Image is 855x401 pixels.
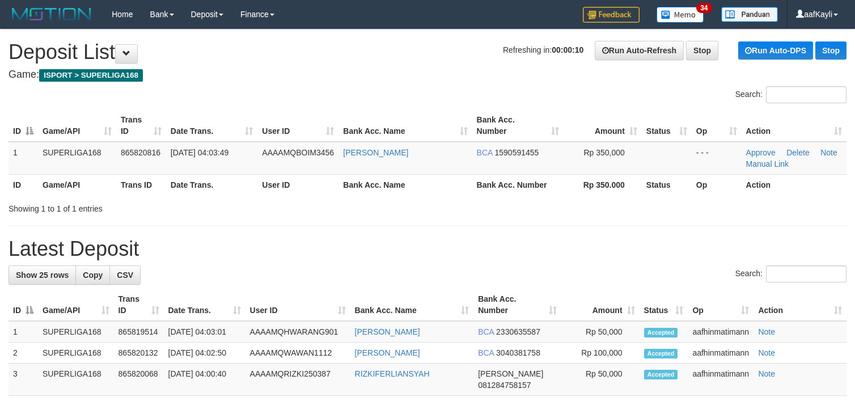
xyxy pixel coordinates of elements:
a: Note [758,369,775,378]
span: Copy 2330635587 to clipboard [496,327,540,336]
th: Bank Acc. Number: activate to sort column ascending [472,109,564,142]
th: Status [642,174,692,195]
input: Search: [766,265,846,282]
td: 865819514 [114,321,164,343]
td: AAAAMQWAWAN1112 [246,343,350,364]
td: aafhinmatimann [688,343,754,364]
span: Copy 3040381758 to clipboard [496,348,540,357]
th: User ID: activate to sort column ascending [257,109,338,142]
div: Showing 1 to 1 of 1 entries [9,199,348,214]
td: SUPERLIGA168 [38,343,114,364]
td: AAAAMQHWARANG901 [246,321,350,343]
td: 865820132 [114,343,164,364]
td: SUPERLIGA168 [38,321,114,343]
th: Bank Acc. Number: activate to sort column ascending [473,289,561,321]
th: Op: activate to sort column ascending [688,289,754,321]
span: [DATE] 04:03:49 [171,148,228,157]
th: Bank Acc. Name: activate to sort column ascending [338,109,472,142]
th: Amount: activate to sort column ascending [561,289,639,321]
a: RIZKIFERLIANSYAH [355,369,430,378]
th: Amount: activate to sort column ascending [564,109,642,142]
a: Manual Link [746,159,789,168]
th: Game/API: activate to sort column ascending [38,289,114,321]
a: Note [820,148,837,157]
th: ID: activate to sort column descending [9,289,38,321]
th: Action [742,174,846,195]
td: Rp 100,000 [561,343,639,364]
span: ISPORT > SUPERLIGA168 [39,69,143,82]
td: SUPERLIGA168 [38,364,114,396]
input: Search: [766,86,846,103]
th: Game/API [38,174,116,195]
th: Date Trans.: activate to sort column ascending [166,109,257,142]
span: Accepted [644,370,678,379]
label: Search: [735,265,846,282]
td: Rp 50,000 [561,321,639,343]
td: [DATE] 04:02:50 [164,343,246,364]
span: BCA [478,327,494,336]
span: Copy [83,271,103,280]
th: Bank Acc. Number [472,174,564,195]
span: [PERSON_NAME] [478,369,543,378]
a: Show 25 rows [9,265,76,285]
th: Bank Acc. Name: activate to sort column ascending [350,289,474,321]
th: Op [692,174,742,195]
th: Status: activate to sort column ascending [642,109,692,142]
a: Note [758,327,775,336]
strong: 00:00:10 [552,45,583,54]
th: Trans ID: activate to sort column ascending [116,109,166,142]
img: panduan.png [721,7,778,22]
th: Date Trans.: activate to sort column ascending [164,289,246,321]
td: aafhinmatimann [688,321,754,343]
img: Button%20Memo.svg [657,7,704,23]
span: AAAAMQBOIM3456 [262,148,334,157]
span: Accepted [644,328,678,337]
th: Date Trans. [166,174,257,195]
a: Approve [746,148,776,157]
td: 1 [9,142,38,175]
a: Stop [686,41,718,60]
a: Copy [75,265,110,285]
a: [PERSON_NAME] [355,327,420,336]
span: Show 25 rows [16,271,69,280]
th: Status: activate to sort column ascending [640,289,688,321]
span: Rp 350,000 [583,148,624,157]
img: MOTION_logo.png [9,6,95,23]
span: BCA [477,148,493,157]
th: ID: activate to sort column descending [9,109,38,142]
a: [PERSON_NAME] [355,348,420,357]
h4: Game: [9,69,846,81]
a: Note [758,348,775,357]
th: Bank Acc. Name [338,174,472,195]
td: 1 [9,321,38,343]
td: 865820068 [114,364,164,396]
h1: Deposit List [9,41,846,64]
span: CSV [117,271,133,280]
a: Run Auto-Refresh [595,41,684,60]
th: Op: activate to sort column ascending [692,109,742,142]
td: 2 [9,343,38,364]
span: 865820816 [121,148,160,157]
span: Copy 1590591455 to clipboard [495,148,539,157]
h1: Latest Deposit [9,238,846,260]
span: Copy 081284758157 to clipboard [478,381,531,390]
th: Trans ID: activate to sort column ascending [114,289,164,321]
span: 34 [696,3,712,13]
a: Run Auto-DPS [738,41,813,60]
img: Feedback.jpg [583,7,640,23]
td: 3 [9,364,38,396]
span: BCA [478,348,494,357]
a: Stop [815,41,846,60]
th: Game/API: activate to sort column ascending [38,109,116,142]
th: Trans ID [116,174,166,195]
td: [DATE] 04:00:40 [164,364,246,396]
th: Rp 350.000 [564,174,642,195]
span: Refreshing in: [503,45,583,54]
th: User ID: activate to sort column ascending [246,289,350,321]
a: [PERSON_NAME] [343,148,408,157]
td: AAAAMQRIZKI250387 [246,364,350,396]
th: User ID [257,174,338,195]
th: Action: activate to sort column ascending [754,289,846,321]
td: SUPERLIGA168 [38,142,116,175]
td: Rp 50,000 [561,364,639,396]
